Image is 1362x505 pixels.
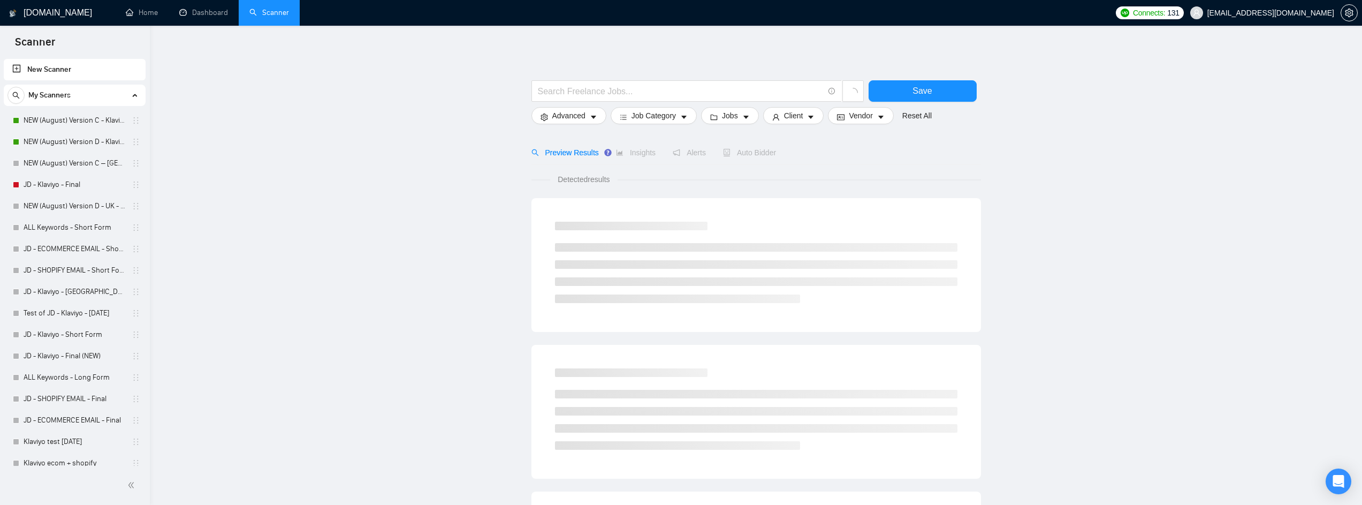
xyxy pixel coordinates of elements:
a: JD - Klaviyo - Final [24,174,125,195]
span: Insights [616,148,656,157]
a: dashboardDashboard [179,8,228,17]
span: loading [848,88,858,97]
span: Alerts [673,148,706,157]
span: holder [132,266,140,275]
a: JD - Klaviyo - Short Form [24,324,125,345]
span: caret-down [590,113,597,121]
span: holder [132,352,140,360]
span: holder [132,202,140,210]
span: Auto Bidder [723,148,776,157]
a: Test of JD - Klaviyo - [DATE] [24,303,125,324]
span: idcard [837,113,844,121]
div: Tooltip anchor [603,148,613,157]
a: NEW (August) Version D - UK - Klaviyo [24,195,125,217]
span: caret-down [680,113,688,121]
li: New Scanner [4,59,146,80]
span: holder [132,116,140,125]
img: upwork-logo.png [1121,9,1129,17]
span: folder [710,113,718,121]
span: holder [132,459,140,468]
span: Client [784,110,803,122]
span: search [8,92,24,99]
span: My Scanners [28,85,71,106]
span: Save [912,84,932,97]
button: setting [1341,4,1358,21]
input: Search Freelance Jobs... [538,85,824,98]
a: JD - ECOMMERCE EMAIL - Final [24,410,125,431]
button: folderJobscaret-down [701,107,759,124]
span: holder [132,180,140,189]
span: holder [132,330,140,339]
button: userClientcaret-down [763,107,824,124]
a: JD - SHOPIFY EMAIL - Final [24,388,125,410]
button: barsJob Categorycaret-down [611,107,697,124]
span: holder [132,159,140,168]
a: homeHome [126,8,158,17]
a: JD - Klaviyo - Final (NEW) [24,345,125,367]
span: setting [541,113,548,121]
a: NEW (August) Version C – [GEOGRAPHIC_DATA] - Klaviyo [24,153,125,174]
span: holder [132,223,140,232]
span: holder [132,416,140,425]
a: ALL Keywords - Short Form [24,217,125,238]
span: notification [673,149,680,156]
span: Detected results [550,174,617,185]
span: caret-down [742,113,750,121]
a: New Scanner [12,59,137,80]
a: JD - Klaviyo - [GEOGRAPHIC_DATA] - only [24,281,125,303]
a: Klaviyo ecom + shopify [24,453,125,474]
a: Klaviyo test [DATE] [24,431,125,453]
span: user [772,113,780,121]
a: ALL Keywords - Long Form [24,367,125,388]
a: JD - ECOMMERCE EMAIL - Short Form [24,238,125,260]
span: holder [132,395,140,403]
a: searchScanner [249,8,289,17]
span: holder [132,138,140,146]
span: caret-down [877,113,885,121]
span: Job Category [631,110,676,122]
a: setting [1341,9,1358,17]
span: info-circle [828,88,835,95]
span: search [531,149,539,156]
button: settingAdvancedcaret-down [531,107,606,124]
div: Open Intercom Messenger [1326,469,1351,494]
span: area-chart [616,149,623,156]
img: logo [9,5,17,22]
span: 131 [1167,7,1179,19]
span: robot [723,149,731,156]
span: Jobs [722,110,738,122]
button: search [7,87,25,104]
span: holder [132,438,140,446]
button: idcardVendorcaret-down [828,107,893,124]
span: user [1193,9,1200,17]
span: Scanner [6,34,64,57]
span: bars [620,113,627,121]
a: Reset All [902,110,932,122]
span: caret-down [807,113,815,121]
span: setting [1341,9,1357,17]
span: Connects: [1133,7,1165,19]
span: holder [132,309,140,318]
span: holder [132,373,140,382]
a: NEW (August) Version C - Klaviyo [24,110,125,131]
span: holder [132,245,140,253]
span: Vendor [849,110,872,122]
a: JD - SHOPIFY EMAIL - Short Form [24,260,125,281]
span: Advanced [552,110,585,122]
span: holder [132,288,140,296]
button: Save [869,80,977,102]
span: Preview Results [531,148,599,157]
a: NEW (August) Version D - Klaviyo [24,131,125,153]
span: double-left [127,480,138,491]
